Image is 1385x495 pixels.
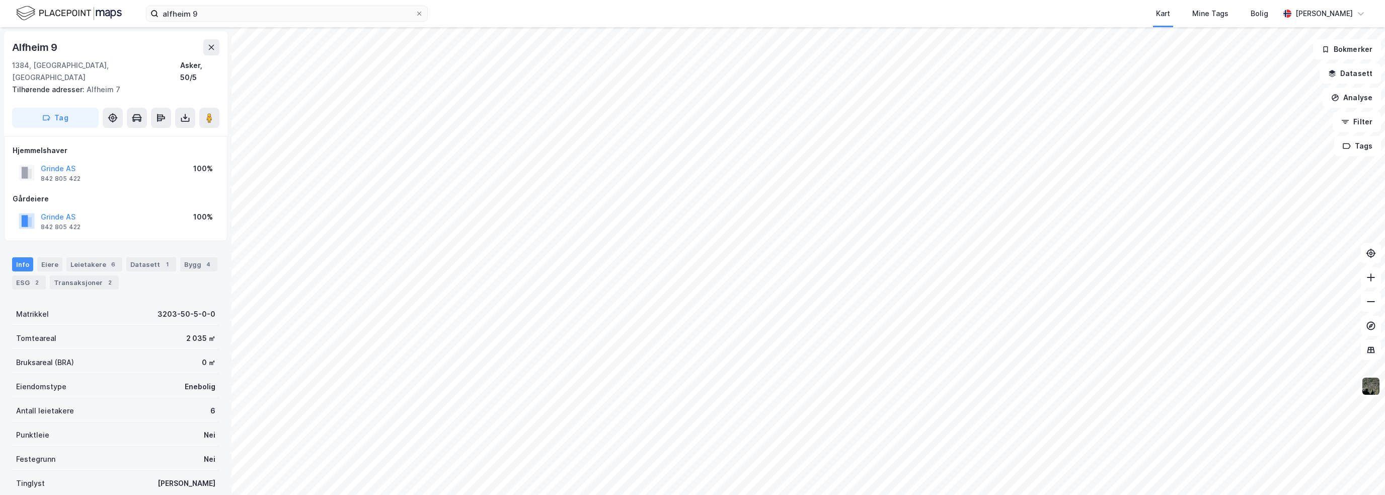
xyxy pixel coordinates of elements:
[185,381,215,393] div: Enebolig
[126,257,176,271] div: Datasett
[16,332,56,344] div: Tomteareal
[12,84,211,96] div: Alfheim 7
[16,308,49,320] div: Matrikkel
[1295,8,1353,20] div: [PERSON_NAME]
[16,357,74,369] div: Bruksareal (BRA)
[1334,136,1381,156] button: Tags
[12,257,33,271] div: Info
[16,477,45,489] div: Tinglyst
[16,381,66,393] div: Eiendomstype
[159,6,415,21] input: Søk på adresse, matrikkel, gårdeiere, leietakere eller personer
[32,277,42,288] div: 2
[203,259,213,269] div: 4
[1361,377,1380,396] img: 9k=
[41,223,81,231] div: 842 805 422
[1335,447,1385,495] div: Kontrollprogram for chat
[193,211,213,223] div: 100%
[16,453,55,465] div: Festegrunn
[186,332,215,344] div: 2 035 ㎡
[66,257,122,271] div: Leietakere
[1251,8,1268,20] div: Bolig
[1333,112,1381,132] button: Filter
[12,275,46,290] div: ESG
[108,259,118,269] div: 6
[1156,8,1170,20] div: Kart
[13,145,219,157] div: Hjemmelshaver
[158,308,215,320] div: 3203-50-5-0-0
[202,357,215,369] div: 0 ㎡
[12,108,99,128] button: Tag
[16,5,122,22] img: logo.f888ab2527a4732fd821a326f86c7f29.svg
[37,257,62,271] div: Eiere
[1323,88,1381,108] button: Analyse
[41,175,81,183] div: 842 805 422
[12,39,59,55] div: Alfheim 9
[204,453,215,465] div: Nei
[13,193,219,205] div: Gårdeiere
[105,277,115,288] div: 2
[16,429,49,441] div: Punktleie
[1320,63,1381,84] button: Datasett
[204,429,215,441] div: Nei
[180,257,217,271] div: Bygg
[50,275,119,290] div: Transaksjoner
[1335,447,1385,495] iframe: Chat Widget
[12,85,87,94] span: Tilhørende adresser:
[158,477,215,489] div: [PERSON_NAME]
[16,405,74,417] div: Antall leietakere
[12,59,180,84] div: 1384, [GEOGRAPHIC_DATA], [GEOGRAPHIC_DATA]
[1192,8,1228,20] div: Mine Tags
[1313,39,1381,59] button: Bokmerker
[180,59,219,84] div: Asker, 50/5
[210,405,215,417] div: 6
[193,163,213,175] div: 100%
[162,259,172,269] div: 1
